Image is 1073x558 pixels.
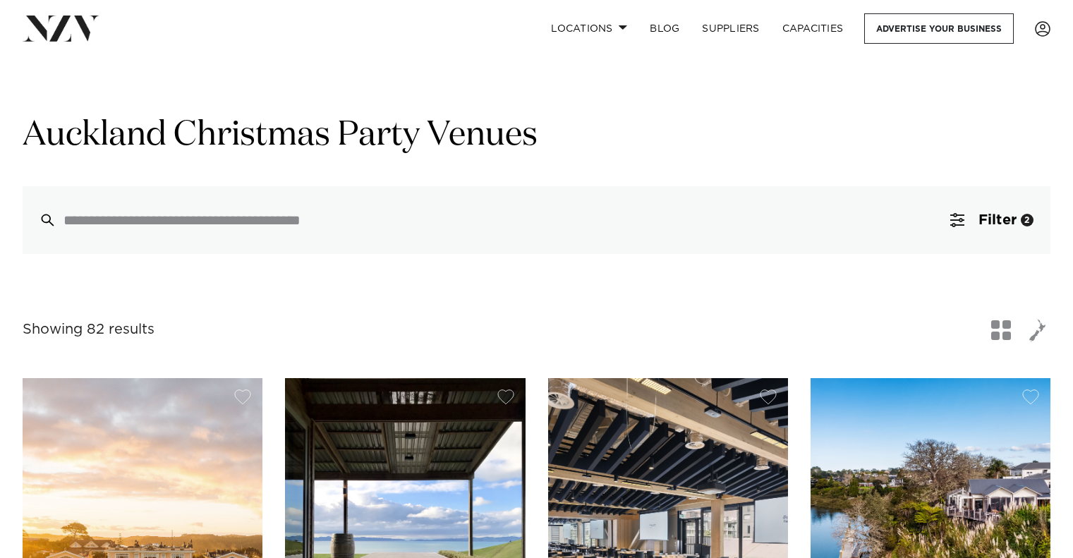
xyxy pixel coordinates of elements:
img: nzv-logo.png [23,16,99,41]
a: Capacities [771,13,855,44]
a: SUPPLIERS [691,13,770,44]
button: Filter2 [933,186,1050,254]
a: Locations [540,13,638,44]
a: Advertise your business [864,13,1014,44]
div: 2 [1021,214,1033,226]
span: Filter [978,213,1017,227]
h1: Auckland Christmas Party Venues [23,114,1050,158]
a: BLOG [638,13,691,44]
div: Showing 82 results [23,319,154,341]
